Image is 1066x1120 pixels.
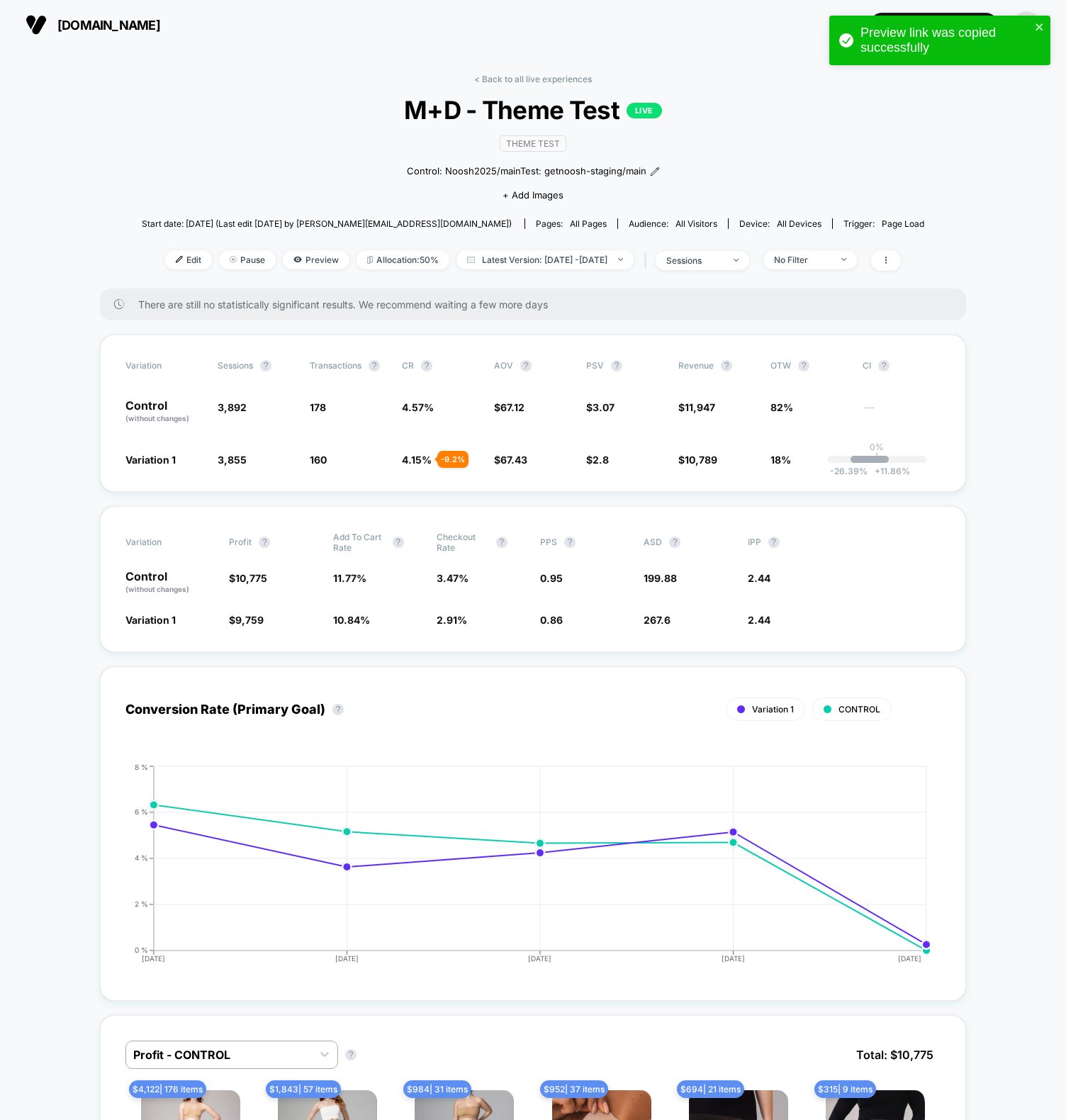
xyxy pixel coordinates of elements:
span: 67.43 [500,454,527,466]
span: + Add Images [503,189,563,201]
div: CONVERSION_RATE [111,763,926,975]
span: Variation [125,360,203,371]
span: 3,892 [218,401,247,413]
button: ? [768,537,780,548]
span: Preview [283,250,349,269]
span: 11,947 [685,401,715,413]
button: ? [260,360,271,371]
span: $ [678,401,715,413]
span: all pages [570,218,607,229]
button: ppic [1009,11,1045,40]
span: 9,759 [235,614,264,626]
img: end [734,259,739,262]
span: $ 315 | 9 items [814,1080,876,1098]
tspan: 8 % [135,762,148,771]
span: 67.12 [500,401,524,413]
tspan: 0 % [135,946,148,954]
button: ? [611,360,622,371]
span: CR [402,360,414,371]
tspan: 6 % [135,807,148,816]
span: all devices [777,218,821,229]
span: 3.07 [593,401,615,413]
button: ? [520,360,532,371]
span: 4.15 % [402,454,432,466]
img: end [618,258,623,261]
span: $ [586,454,609,466]
tspan: [DATE] [335,954,359,963]
div: No Filter [774,254,831,265]
span: $ 694 | 21 items [677,1080,744,1098]
button: ? [345,1049,357,1060]
span: M+D - Theme Test [181,95,885,125]
img: ppic [1013,11,1040,39]
tspan: 4 % [135,853,148,862]
span: 3,855 [218,454,247,466]
span: Theme Test [500,135,566,152]
a: < Back to all live experiences [474,74,592,84]
span: 178 [310,401,326,413]
span: All Visitors [675,218,717,229]
span: $ [586,401,615,413]
tspan: [DATE] [142,954,165,963]
div: - 9.2 % [437,451,469,468]
tspan: 2 % [135,900,148,908]
span: [DOMAIN_NAME] [57,18,160,33]
span: Allocation: 50% [357,250,449,269]
span: Start date: [DATE] (Last edit [DATE] by [PERSON_NAME][EMAIL_ADDRESS][DOMAIN_NAME]) [142,218,512,229]
button: ? [332,704,344,715]
span: 11.86 % [868,466,910,476]
span: 10,789 [685,454,717,466]
div: Trigger: [843,218,924,229]
span: 4.57 % [402,401,434,413]
span: 160 [310,454,327,466]
div: Audience: [629,218,717,229]
span: 10.84 % [333,614,370,626]
p: | [875,452,878,463]
span: There are still no statistically significant results. We recommend waiting a few more days [138,298,938,310]
span: $ [494,454,527,466]
span: Variation 1 [752,704,794,715]
span: Add To Cart Rate [333,532,386,553]
span: 2.91 % [437,614,467,626]
span: 82% [770,401,793,413]
button: ? [393,537,404,548]
p: 0% [870,442,884,452]
span: Device: [728,218,832,229]
span: 3.47 % [437,572,469,584]
div: Preview link was copied successfully [860,26,1031,55]
span: Page Load [882,218,924,229]
span: $ 984 | 31 items [403,1080,471,1098]
span: CONTROL [838,704,880,715]
span: Transactions [310,360,361,371]
span: $ 4,122 | 176 items [129,1080,206,1098]
button: ? [878,360,890,371]
img: end [841,258,846,261]
span: AOV [494,360,513,371]
span: IPP [748,537,761,547]
span: 267.6 [644,614,671,626]
span: Variation [125,532,203,553]
span: 2.8 [593,454,609,466]
span: $ 952 | 37 items [540,1080,608,1098]
span: Total: $ 10,775 [849,1041,941,1069]
button: ? [721,360,732,371]
span: (without changes) [125,585,189,593]
span: $ [494,401,524,413]
span: 18% [770,454,791,466]
span: 2.44 [748,614,770,626]
button: ? [669,537,680,548]
span: PPS [540,537,557,547]
button: ? [259,537,270,548]
span: 199.88 [644,572,677,584]
span: Revenue [678,360,714,371]
div: sessions [666,255,723,266]
span: PSV [586,360,604,371]
span: $ 1,843 | 57 items [266,1080,341,1098]
button: ? [421,360,432,371]
span: --- [863,403,941,424]
span: CI [863,360,941,371]
span: 10,775 [235,572,267,584]
button: ? [369,360,380,371]
span: + [875,466,880,476]
p: Control [125,571,215,595]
